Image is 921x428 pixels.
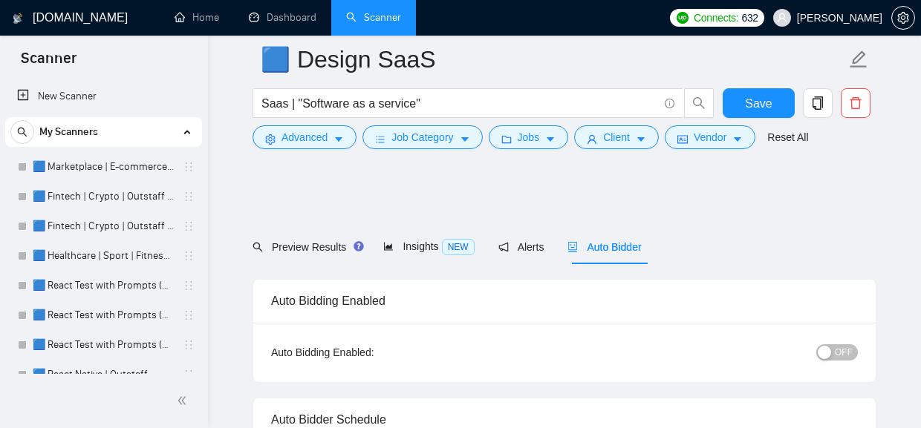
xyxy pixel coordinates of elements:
span: Auto Bidder [567,241,641,253]
span: holder [183,161,195,173]
span: Scanner [9,47,88,79]
img: upwork-logo.png [677,12,689,24]
a: 🟦 React Test with Prompts (Mid Rates) [33,330,174,360]
span: Preview Results [253,241,359,253]
a: Reset All [767,129,808,145]
span: search [11,127,33,137]
span: caret-down [636,134,646,145]
span: NEW [442,239,475,255]
span: user [587,134,597,145]
span: search [685,96,713,110]
span: idcard [677,134,688,145]
span: area-chart [383,241,394,251]
span: Save [745,94,772,113]
span: holder [183,309,195,321]
span: holder [183,280,195,292]
a: 🟦 Marketplace | E-commerce | Outstaff [33,152,174,182]
span: Insights [383,240,474,252]
span: Connects: [694,10,738,26]
span: holder [183,369,195,381]
span: Client [603,129,630,145]
div: Auto Bidding Enabled: [271,344,466,360]
span: bars [375,134,385,145]
div: Tooltip anchor [352,240,365,253]
span: caret-down [460,134,470,145]
img: logo [13,7,23,30]
button: barsJob Categorycaret-down [362,125,482,149]
input: Search Freelance Jobs... [261,94,658,113]
span: copy [804,96,832,110]
input: Scanner name... [261,41,846,78]
a: 🟦 React Test with Prompts (Max) [33,271,174,300]
button: idcardVendorcaret-down [665,125,755,149]
span: 632 [741,10,758,26]
span: info-circle [665,99,674,108]
a: New Scanner [17,82,190,111]
span: robot [567,242,578,252]
span: OFF [835,344,853,360]
li: New Scanner [5,82,202,111]
a: 🟦 Fintech | Crypto | Outstaff (Max - High Rates) [33,182,174,211]
span: search [253,242,263,252]
button: search [10,120,34,144]
a: 🟦 Fintech | Crypto | Outstaff (Mid Rates) [33,211,174,241]
span: caret-down [333,134,344,145]
button: setting [891,6,915,30]
span: setting [892,12,914,24]
span: holder [183,220,195,232]
span: My Scanners [39,117,98,147]
a: homeHome [175,11,219,24]
span: delete [842,96,870,110]
span: edit [849,50,868,69]
iframe: Intercom live chat [870,378,906,413]
span: Vendor [694,129,726,145]
a: 🟦 React Native | Outstaff [33,360,174,389]
button: folderJobscaret-down [489,125,569,149]
div: Auto Bidding Enabled [271,280,858,322]
span: caret-down [732,134,743,145]
span: caret-down [545,134,556,145]
span: Jobs [518,129,540,145]
span: Advanced [281,129,328,145]
button: delete [841,88,870,118]
span: Job Category [391,129,453,145]
button: settingAdvancedcaret-down [253,125,357,149]
span: holder [183,191,195,203]
span: Alerts [498,241,544,253]
button: search [684,88,714,118]
span: notification [498,242,509,252]
span: user [777,13,787,23]
button: copy [803,88,833,118]
a: 🟦 React Test with Prompts (High) [33,300,174,330]
button: Save [723,88,795,118]
span: holder [183,250,195,262]
span: holder [183,339,195,351]
span: double-left [177,393,192,408]
a: searchScanner [346,11,401,24]
a: dashboardDashboard [249,11,316,24]
a: 🟦 Healthcare | Sport | Fitness | Outstaff [33,241,174,271]
button: userClientcaret-down [574,125,659,149]
span: folder [501,134,512,145]
span: setting [265,134,276,145]
a: setting [891,12,915,24]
